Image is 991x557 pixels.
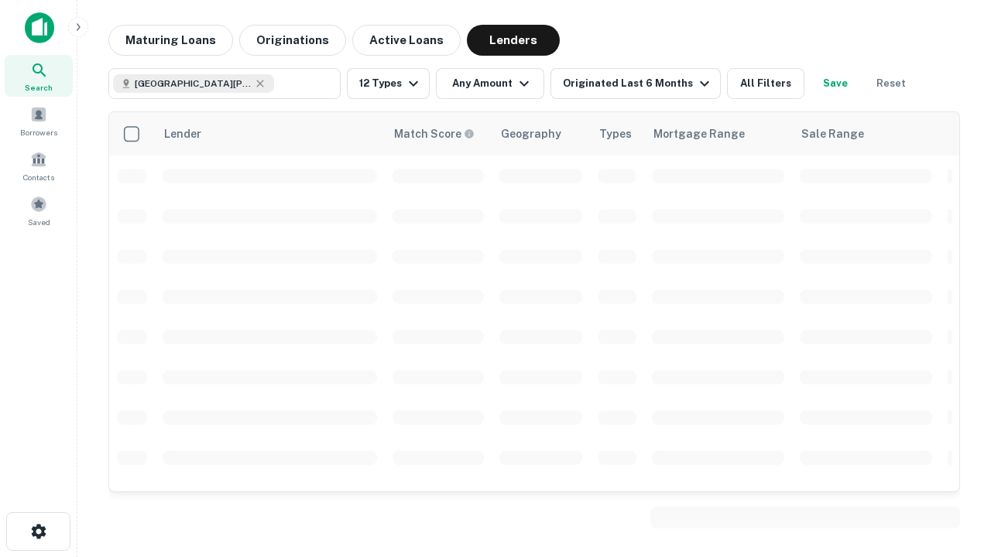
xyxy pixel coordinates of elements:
button: Originated Last 6 Months [550,68,721,99]
th: Capitalize uses an advanced AI algorithm to match your search with the best lender. The match sco... [385,112,492,155]
div: Lender [164,125,201,143]
h6: Match Score [394,125,471,142]
button: Active Loans [352,25,461,56]
button: Any Amount [436,68,544,99]
div: Capitalize uses an advanced AI algorithm to match your search with the best lender. The match sco... [394,125,475,142]
span: Search [25,81,53,94]
a: Borrowers [5,100,73,142]
a: Saved [5,190,73,231]
th: Geography [492,112,590,155]
img: capitalize-icon.png [25,12,54,43]
span: Contacts [23,171,54,183]
button: 12 Types [347,68,430,99]
div: Sale Range [801,125,864,143]
iframe: Chat Widget [914,433,991,507]
th: Sale Range [792,112,940,155]
button: All Filters [727,68,804,99]
button: Maturing Loans [108,25,233,56]
a: Contacts [5,145,73,186]
th: Mortgage Range [644,112,792,155]
span: Borrowers [20,126,57,138]
th: Lender [155,112,385,155]
div: Mortgage Range [653,125,745,143]
button: Originations [239,25,346,56]
button: Save your search to get updates of matches that match your search criteria. [811,68,860,99]
div: Geography [501,125,561,143]
div: Originated Last 6 Months [563,74,714,93]
div: Types [599,125,632,143]
th: Types [590,112,644,155]
button: Reset [866,68,916,99]
a: Search [5,55,73,97]
button: Lenders [467,25,560,56]
span: Saved [28,216,50,228]
span: [GEOGRAPHIC_DATA][PERSON_NAME], [GEOGRAPHIC_DATA], [GEOGRAPHIC_DATA] [135,77,251,91]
